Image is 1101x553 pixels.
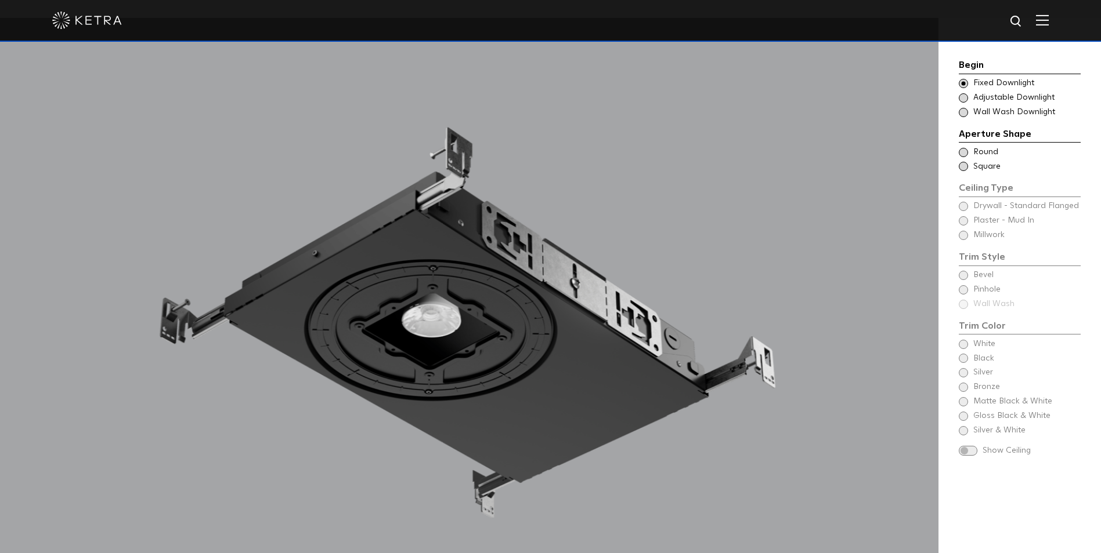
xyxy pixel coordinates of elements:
[52,12,122,29] img: ketra-logo-2019-white
[1036,14,1049,26] img: Hamburger%20Nav.svg
[1009,14,1024,29] img: search icon
[973,78,1080,89] span: Fixed Downlight
[959,127,1081,143] div: Aperture Shape
[983,445,1081,457] span: Show Ceiling
[973,107,1080,118] span: Wall Wash Downlight
[973,147,1080,158] span: Round
[973,92,1080,104] span: Adjustable Downlight
[959,58,1081,74] div: Begin
[973,161,1080,173] span: Square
